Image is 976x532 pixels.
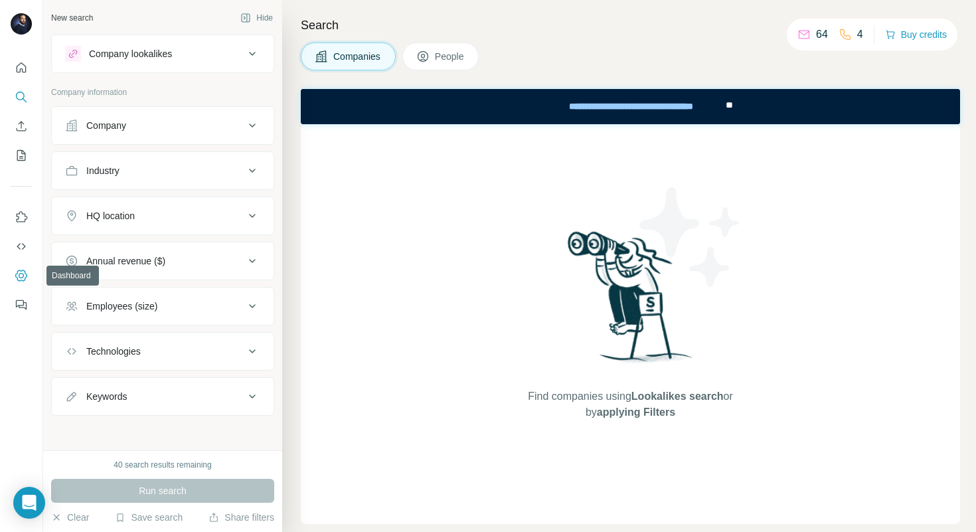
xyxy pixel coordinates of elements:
[11,143,32,167] button: My lists
[231,8,282,28] button: Hide
[86,390,127,403] div: Keywords
[524,389,736,420] span: Find companies using or by
[435,50,465,63] span: People
[597,406,675,418] span: applying Filters
[301,16,960,35] h4: Search
[86,345,141,358] div: Technologies
[631,391,724,402] span: Lookalikes search
[114,459,211,471] div: 40 search results remaining
[51,86,274,98] p: Company information
[301,89,960,124] iframe: Banner
[51,511,89,524] button: Clear
[52,38,274,70] button: Company lookalikes
[11,234,32,258] button: Use Surfe API
[11,13,32,35] img: Avatar
[885,25,947,44] button: Buy credits
[52,245,274,277] button: Annual revenue ($)
[115,511,183,524] button: Save search
[86,254,165,268] div: Annual revenue ($)
[857,27,863,43] p: 4
[52,381,274,412] button: Keywords
[86,119,126,132] div: Company
[11,114,32,138] button: Enrich CSV
[52,335,274,367] button: Technologies
[11,56,32,80] button: Quick start
[562,228,700,376] img: Surfe Illustration - Woman searching with binoculars
[11,264,32,288] button: Dashboard
[86,209,135,222] div: HQ location
[816,27,828,43] p: 64
[52,110,274,141] button: Company
[51,12,93,24] div: New search
[86,164,120,177] div: Industry
[52,290,274,322] button: Employees (size)
[86,300,157,313] div: Employees (size)
[13,487,45,519] div: Open Intercom Messenger
[52,200,274,232] button: HQ location
[11,85,32,109] button: Search
[11,205,32,229] button: Use Surfe on LinkedIn
[52,155,274,187] button: Industry
[89,47,172,60] div: Company lookalikes
[333,50,382,63] span: Companies
[631,177,750,297] img: Surfe Illustration - Stars
[208,511,274,524] button: Share filters
[11,293,32,317] button: Feedback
